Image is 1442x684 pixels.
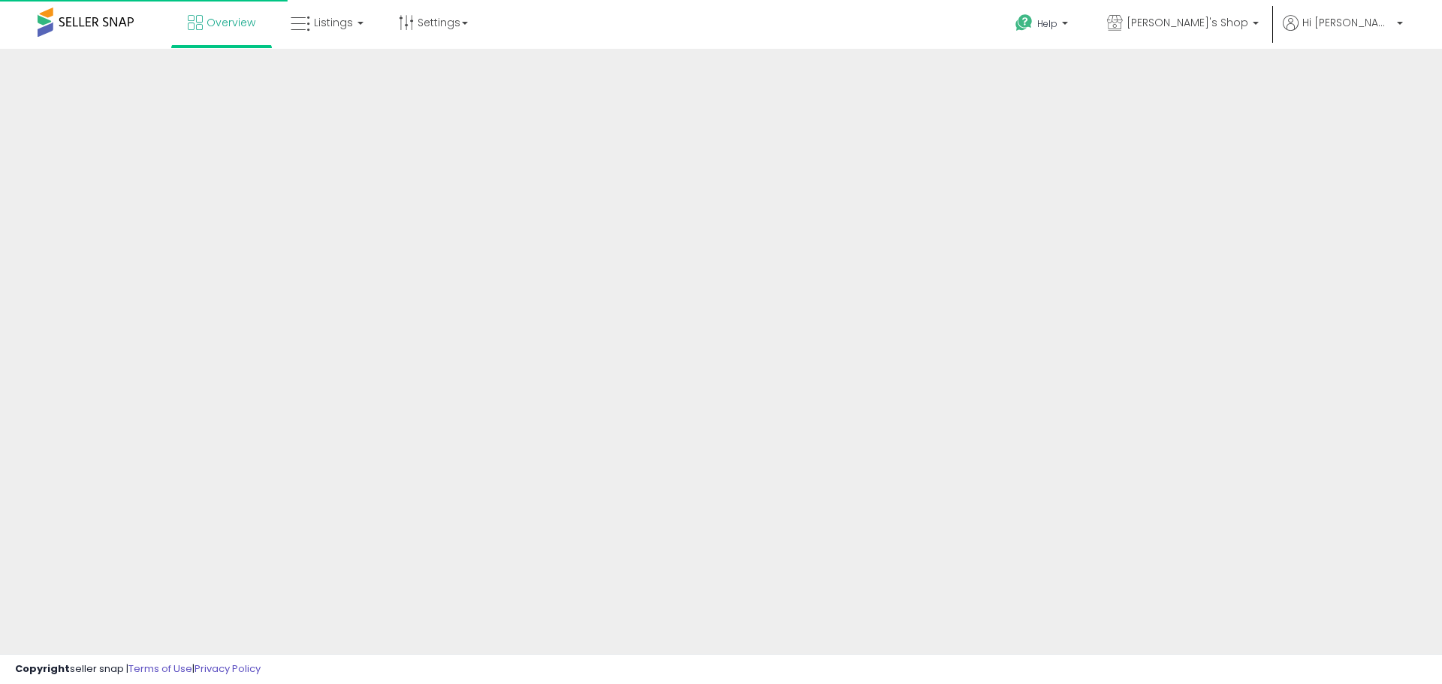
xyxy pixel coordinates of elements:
[1283,15,1403,49] a: Hi [PERSON_NAME]
[1003,2,1083,49] a: Help
[1015,14,1033,32] i: Get Help
[207,15,255,30] span: Overview
[195,661,261,676] a: Privacy Policy
[128,661,192,676] a: Terms of Use
[1127,15,1248,30] span: [PERSON_NAME]'s Shop
[15,661,70,676] strong: Copyright
[1302,15,1392,30] span: Hi [PERSON_NAME]
[1037,17,1057,30] span: Help
[314,15,353,30] span: Listings
[15,662,261,676] div: seller snap | |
